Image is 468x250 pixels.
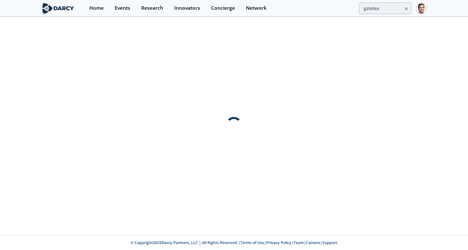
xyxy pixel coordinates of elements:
div: Concierge [211,6,235,11]
div: Home [89,6,104,11]
input: Advanced Search [359,3,412,14]
div: Events [115,6,130,11]
div: Innovators [174,6,200,11]
a: Careers [306,240,320,245]
img: logo-wide.svg [41,3,75,14]
p: © Copyright 2025 Darcy Partners, LLC | All Rights Reserved | | | | | [17,240,451,246]
div: Network [246,6,267,11]
a: Team [294,240,304,245]
a: Support [322,240,337,245]
img: Profile [416,3,427,14]
div: Research [141,6,163,11]
a: Privacy Policy [266,240,291,245]
a: Terms of Use [240,240,264,245]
